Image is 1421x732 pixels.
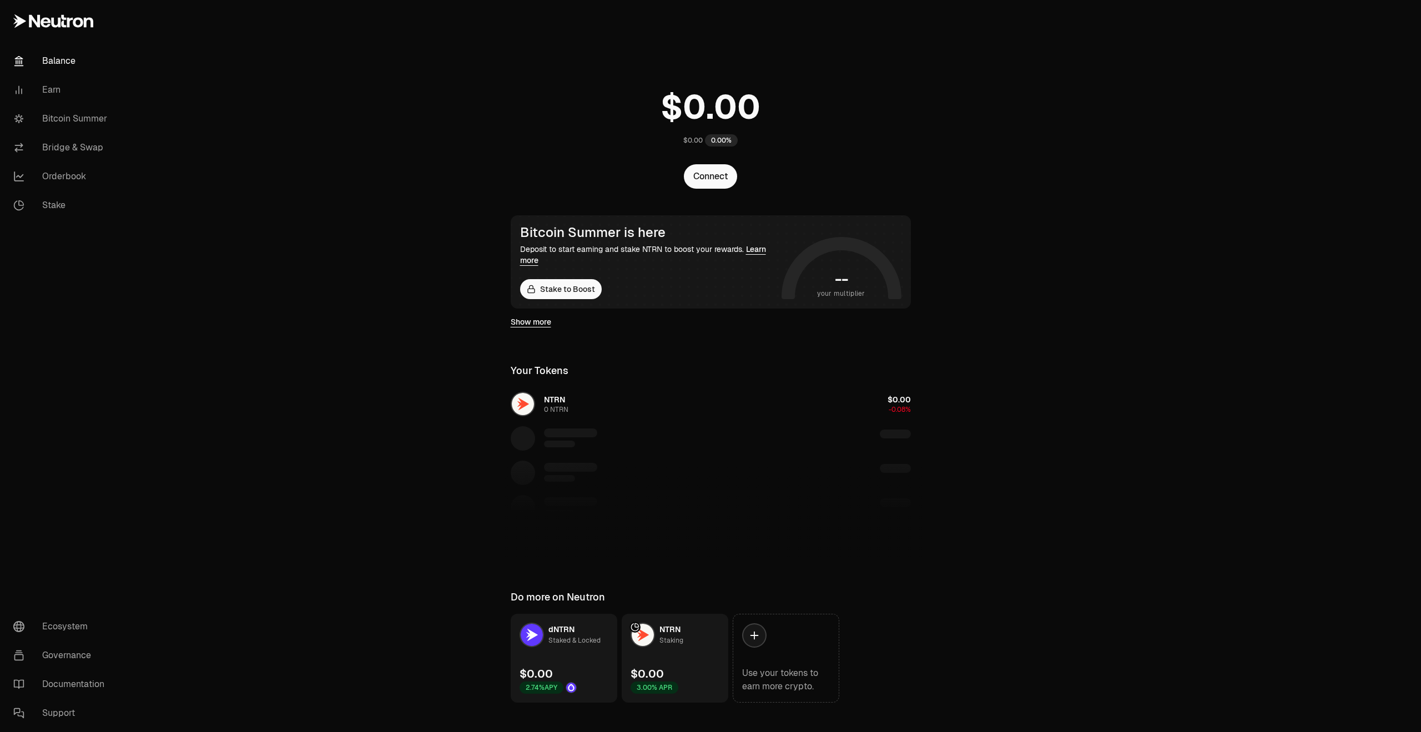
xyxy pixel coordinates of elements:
div: $0.00 [520,666,553,681]
a: Orderbook [4,162,120,191]
span: dNTRN [548,624,575,634]
a: dNTRN LogodNTRNStaked & Locked$0.002.74%APYDrop [511,614,617,703]
span: NTRN [659,624,681,634]
div: Staking [659,635,683,646]
a: Governance [4,641,120,670]
a: Support [4,699,120,728]
span: your multiplier [817,288,865,299]
div: Deposit to start earning and stake NTRN to boost your rewards. [520,244,777,266]
h1: -- [835,270,848,288]
div: 0.00% [705,134,738,147]
img: Drop [566,683,576,693]
a: Balance [4,47,120,75]
a: Use your tokens to earn more crypto. [733,614,839,703]
div: Your Tokens [511,363,568,378]
a: Show more [511,316,551,327]
a: Documentation [4,670,120,699]
div: $0.00 [631,666,664,681]
a: Bitcoin Summer [4,104,120,133]
div: Bitcoin Summer is here [520,225,777,240]
a: Ecosystem [4,612,120,641]
a: NTRN LogoNTRNStaking$0.003.00% APR [622,614,728,703]
div: Use your tokens to earn more crypto. [742,667,830,693]
div: $0.00 [683,136,703,145]
a: Bridge & Swap [4,133,120,162]
a: Stake [4,191,120,220]
div: Staked & Locked [548,635,601,646]
div: Do more on Neutron [511,589,605,605]
button: Connect [684,164,737,189]
img: dNTRN Logo [521,624,543,646]
a: Earn [4,75,120,104]
a: Stake to Boost [520,279,602,299]
img: NTRN Logo [632,624,654,646]
div: 2.74% APY [520,681,563,694]
div: 3.00% APR [631,681,678,694]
